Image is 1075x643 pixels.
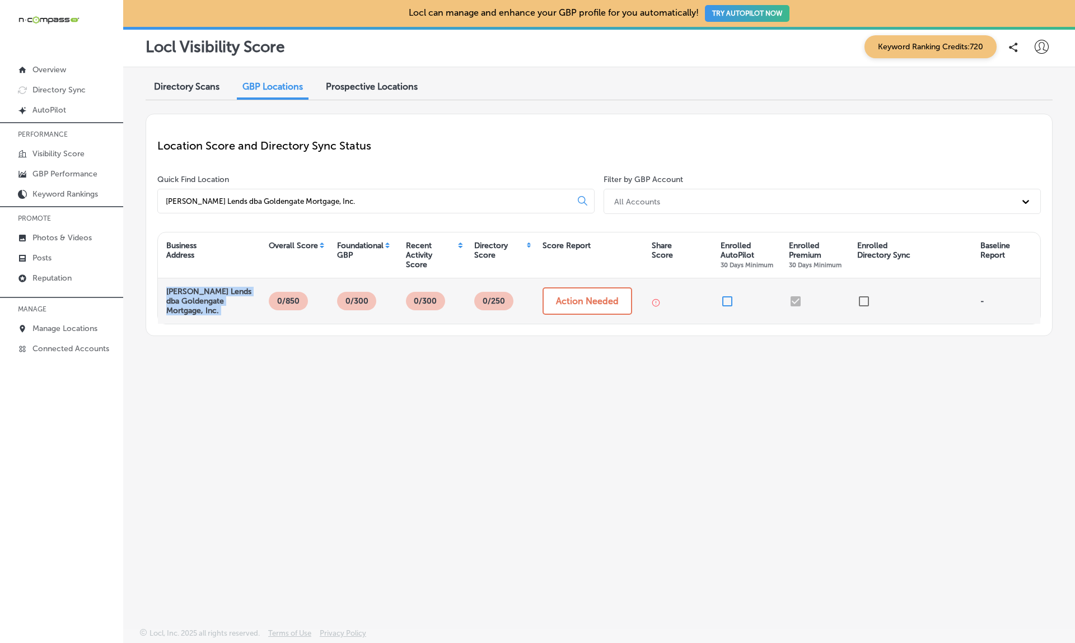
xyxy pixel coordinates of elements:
span: GBP Locations [242,81,303,92]
p: 0/850 [273,292,304,310]
img: 660ab0bf-5cc7-4cb8-ba1c-48b5ae0f18e60NCTV_CLogo_TV_Black_-500x88.png [18,15,80,25]
div: - [980,296,984,306]
p: AutoPilot [32,105,66,115]
div: Business Address [166,241,197,260]
span: Prospective Locations [326,81,418,92]
input: All Locations [165,196,569,206]
p: Posts [32,253,52,263]
button: Action Needed [543,287,632,315]
p: 0 /250 [478,292,510,310]
p: Connected Accounts [32,344,109,353]
p: 0/300 [341,292,373,310]
label: Quick Find Location [157,175,229,184]
div: Overall Score [269,241,318,250]
button: TRY AUTOPILOT NOW [705,5,789,22]
strong: [PERSON_NAME] Lends dba Goldengate Mortgage, Inc. [166,287,251,315]
p: Locl, Inc. 2025 all rights reserved. [149,629,260,637]
p: Overview [32,65,66,74]
p: Photos & Videos [32,233,92,243]
div: Enrolled AutoPilot [721,241,773,269]
p: Manage Locations [32,324,97,333]
p: Directory Sync [32,85,86,95]
span: Directory Scans [154,81,219,92]
div: Recent Activity Score [406,241,457,269]
p: Keyword Rankings [32,189,98,199]
p: Locl Visibility Score [146,38,285,56]
div: All Accounts [614,197,660,206]
div: Foundational GBP [337,241,384,260]
div: Enrolled Directory Sync [857,241,910,260]
span: 30 Days Minimum [721,261,773,269]
label: Filter by GBP Account [604,175,683,184]
div: Share Score [652,241,673,260]
div: Baseline Report [980,241,1010,260]
div: Enrolled Premium [789,241,842,269]
span: 30 Days Minimum [789,261,842,269]
div: Score Report [543,241,591,250]
span: Keyword Ranking Credits: 720 [864,35,997,58]
a: Privacy Policy [320,629,366,643]
p: 0/300 [409,292,441,310]
div: Directory Score [474,241,525,260]
a: Terms of Use [268,629,311,643]
p: Visibility Score [32,149,85,159]
p: GBP Performance [32,169,97,179]
p: Reputation [32,273,72,283]
p: Location Score and Directory Sync Status [157,139,1041,152]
